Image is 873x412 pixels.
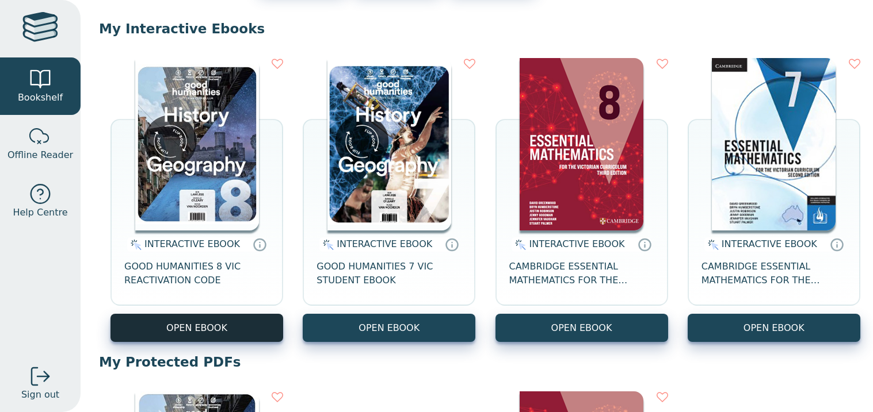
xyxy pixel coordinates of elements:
[688,314,860,342] button: OPEN EBOOK
[13,206,67,220] span: Help Centre
[722,238,817,249] span: INTERACTIVE EBOOK
[704,238,719,252] img: interactive.svg
[495,314,668,342] button: OPEN EBOOK
[18,91,63,105] span: Bookshelf
[702,260,847,287] span: CAMBRIDGE ESSENTIAL MATHEMATICS FOR THE VICTORIAN CURRICULUM YEAR 7 EBOOK 2E
[638,237,651,251] a: Interactive eBooks are accessed online via the publisher’s portal. They contain interactive resou...
[520,58,643,230] img: bedfc1f2-ad15-45fb-9889-51f3863b3b8f.png
[830,237,844,251] a: Interactive eBooks are accessed online via the publisher’s portal. They contain interactive resou...
[21,388,59,402] span: Sign out
[327,58,451,230] img: c71c2be2-8d91-e911-a97e-0272d098c78b.png
[337,238,432,249] span: INTERACTIVE EBOOK
[124,260,269,287] span: GOOD HUMANITIES 8 VIC REACTIVATION CODE
[445,237,459,251] a: Interactive eBooks are accessed online via the publisher’s portal. They contain interactive resou...
[253,237,266,251] a: Interactive eBooks are accessed online via the publisher’s portal. They contain interactive resou...
[712,58,836,230] img: 02a8f52d-8c91-e911-a97e-0272d098c78b.jpg
[99,353,855,371] p: My Protected PDFs
[529,238,625,249] span: INTERACTIVE EBOOK
[509,260,654,287] span: CAMBRIDGE ESSENTIAL MATHEMATICS FOR THE VICTORIAN CURRICULUM YEAR 8 EBOOK 3E
[319,238,334,252] img: interactive.svg
[135,58,259,230] img: 41541e68-c7de-eb11-a9a5-0272d098c78b.jpg
[99,20,855,37] p: My Interactive Ebooks
[144,238,240,249] span: INTERACTIVE EBOOK
[512,238,526,252] img: interactive.svg
[317,260,462,287] span: GOOD HUMANITIES 7 VIC STUDENT EBOOK
[303,314,475,342] button: OPEN EBOOK
[7,148,73,162] span: Offline Reader
[110,314,283,342] button: OPEN EBOOK
[127,238,142,252] img: interactive.svg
